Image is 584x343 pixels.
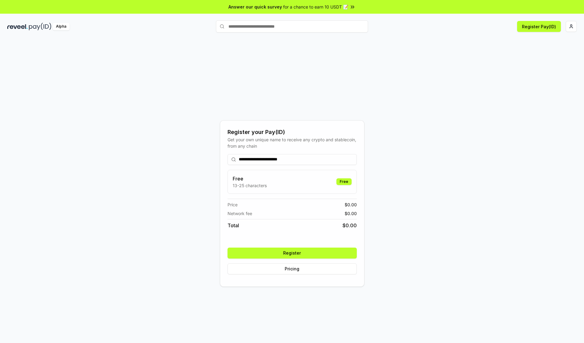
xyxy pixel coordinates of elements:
[517,21,561,32] button: Register Pay(ID)
[228,136,357,149] div: Get your own unique name to receive any crypto and stablecoin, from any chain
[345,201,357,208] span: $ 0.00
[29,23,51,30] img: pay_id
[228,222,239,229] span: Total
[233,182,267,189] p: 13-25 characters
[228,263,357,274] button: Pricing
[336,178,352,185] div: Free
[7,23,28,30] img: reveel_dark
[228,128,357,136] div: Register your Pay(ID)
[228,210,252,217] span: Network fee
[228,4,282,10] span: Answer our quick survey
[345,210,357,217] span: $ 0.00
[342,222,357,229] span: $ 0.00
[233,175,267,182] h3: Free
[53,23,70,30] div: Alpha
[283,4,348,10] span: for a chance to earn 10 USDT 📝
[228,248,357,259] button: Register
[228,201,238,208] span: Price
